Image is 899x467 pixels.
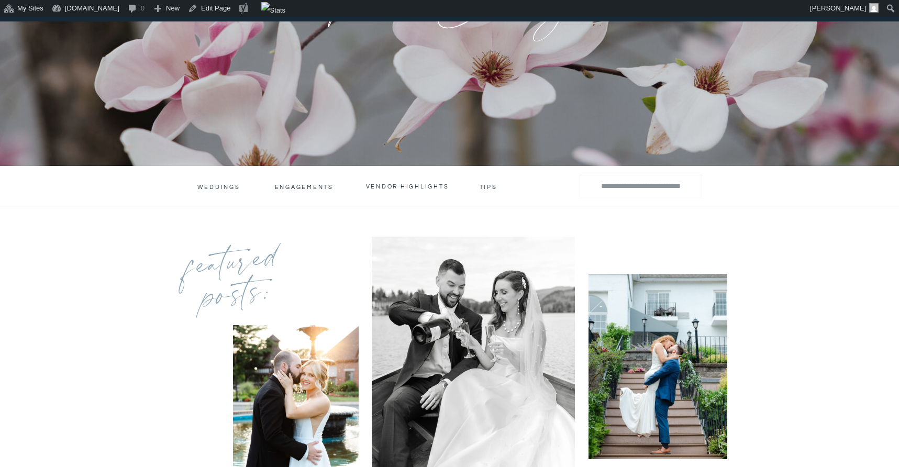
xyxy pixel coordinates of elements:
a: tips [480,183,499,188]
span: [PERSON_NAME] [810,4,866,12]
a: Weddings [197,183,239,191]
img: Photos from a wedding at the Glen Sanders Mansion by Saratoga Springs wedding photographer Caitli... [589,274,727,459]
a: vendor highlights [366,183,450,190]
img: Views over 48 hours. Click for more Jetpack Stats. [261,2,285,19]
p: featured posts: [174,237,296,325]
a: engagements [275,183,336,191]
